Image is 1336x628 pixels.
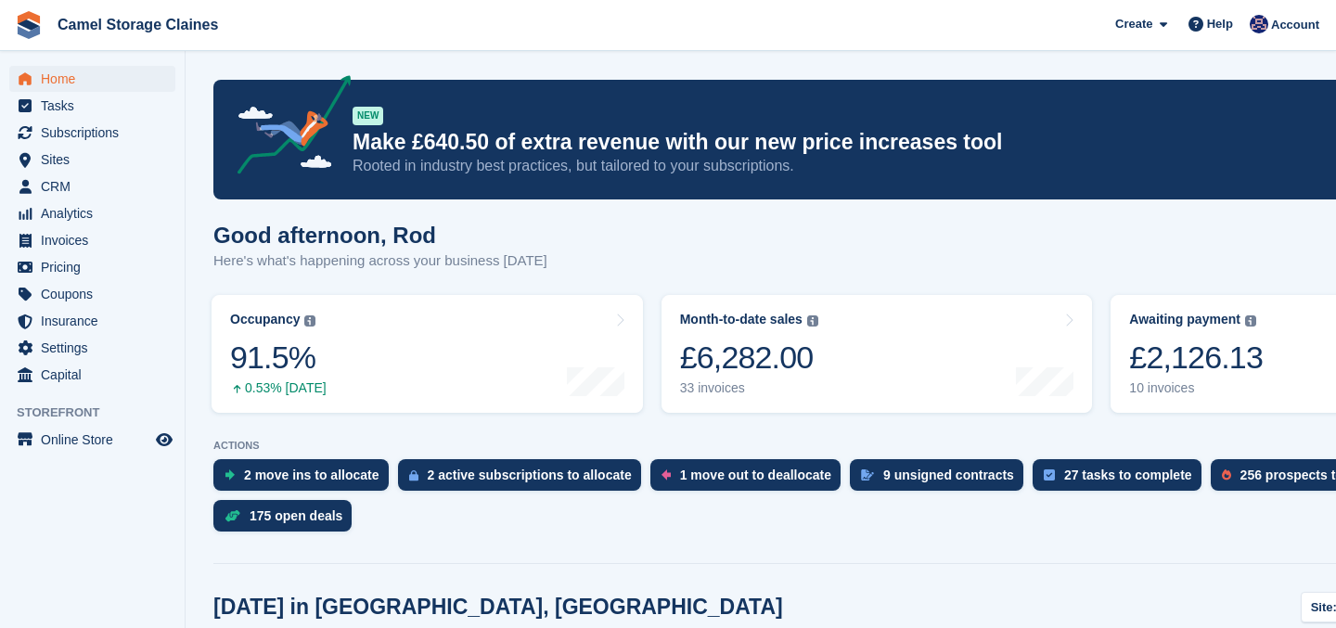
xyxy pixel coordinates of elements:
a: Month-to-date sales £6,282.00 33 invoices [662,295,1093,413]
span: Online Store [41,427,152,453]
a: 9 unsigned contracts [850,459,1033,500]
img: move_outs_to_deallocate_icon-f764333ba52eb49d3ac5e1228854f67142a1ed5810a6f6cc68b1a99e826820c5.svg [662,469,671,481]
span: Insurance [41,308,152,334]
a: menu [9,120,175,146]
span: Storefront [17,404,185,422]
a: 1 move out to deallocate [650,459,850,500]
a: menu [9,147,175,173]
span: Settings [41,335,152,361]
div: Occupancy [230,312,300,327]
span: Sites [41,147,152,173]
a: menu [9,308,175,334]
a: menu [9,281,175,307]
span: Analytics [41,200,152,226]
img: icon-info-grey-7440780725fd019a000dd9b08b2336e03edf1995a4989e88bcd33f0948082b44.svg [1245,315,1256,327]
a: menu [9,254,175,280]
img: contract_signature_icon-13c848040528278c33f63329250d36e43548de30e8caae1d1a13099fd9432cc5.svg [861,469,874,481]
img: price-adjustments-announcement-icon-8257ccfd72463d97f412b2fc003d46551f7dbcb40ab6d574587a9cd5c0d94... [222,75,352,181]
a: 175 open deals [213,500,361,541]
div: 2 active subscriptions to allocate [428,468,632,482]
div: 91.5% [230,339,327,377]
div: 1 move out to deallocate [680,468,831,482]
span: Subscriptions [41,120,152,146]
a: 27 tasks to complete [1033,459,1211,500]
span: Tasks [41,93,152,119]
img: deal-1b604bf984904fb50ccaf53a9ad4b4a5d6e5aea283cecdc64d6e3604feb123c2.svg [225,509,240,522]
div: 33 invoices [680,380,818,396]
h1: Good afternoon, Rod [213,223,547,248]
a: Camel Storage Claines [50,9,225,40]
h2: [DATE] in [GEOGRAPHIC_DATA], [GEOGRAPHIC_DATA] [213,595,783,620]
a: Preview store [153,429,175,451]
a: menu [9,173,175,199]
a: menu [9,362,175,388]
div: Awaiting payment [1129,312,1240,327]
span: Home [41,66,152,92]
a: menu [9,335,175,361]
div: £2,126.13 [1129,339,1263,377]
a: Occupancy 91.5% 0.53% [DATE] [212,295,643,413]
div: 10 invoices [1129,380,1263,396]
img: stora-icon-8386f47178a22dfd0bd8f6a31ec36ba5ce8667c1dd55bd0f319d3a0aa187defe.svg [15,11,43,39]
span: CRM [41,173,152,199]
img: Rod [1250,15,1268,33]
div: £6,282.00 [680,339,818,377]
div: NEW [353,107,383,125]
span: Invoices [41,227,152,253]
a: menu [9,93,175,119]
span: Capital [41,362,152,388]
div: 175 open deals [250,508,342,523]
span: Pricing [41,254,152,280]
span: Account [1271,16,1319,34]
span: Help [1207,15,1233,33]
img: icon-info-grey-7440780725fd019a000dd9b08b2336e03edf1995a4989e88bcd33f0948082b44.svg [304,315,315,327]
p: Here's what's happening across your business [DATE] [213,250,547,272]
img: task-75834270c22a3079a89374b754ae025e5fb1db73e45f91037f5363f120a921f8.svg [1044,469,1055,481]
div: Month-to-date sales [680,312,803,327]
a: menu [9,66,175,92]
a: menu [9,427,175,453]
a: menu [9,200,175,226]
a: menu [9,227,175,253]
img: move_ins_to_allocate_icon-fdf77a2bb77ea45bf5b3d319d69a93e2d87916cf1d5bf7949dd705db3b84f3ca.svg [225,469,235,481]
a: 2 move ins to allocate [213,459,398,500]
div: 2 move ins to allocate [244,468,379,482]
span: Coupons [41,281,152,307]
img: prospect-51fa495bee0391a8d652442698ab0144808aea92771e9ea1ae160a38d050c398.svg [1222,469,1231,481]
img: active_subscription_to_allocate_icon-d502201f5373d7db506a760aba3b589e785aa758c864c3986d89f69b8ff3... [409,469,418,481]
span: Create [1115,15,1152,33]
div: 9 unsigned contracts [883,468,1014,482]
div: 0.53% [DATE] [230,380,327,396]
img: icon-info-grey-7440780725fd019a000dd9b08b2336e03edf1995a4989e88bcd33f0948082b44.svg [807,315,818,327]
div: 27 tasks to complete [1064,468,1192,482]
a: 2 active subscriptions to allocate [398,459,650,500]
